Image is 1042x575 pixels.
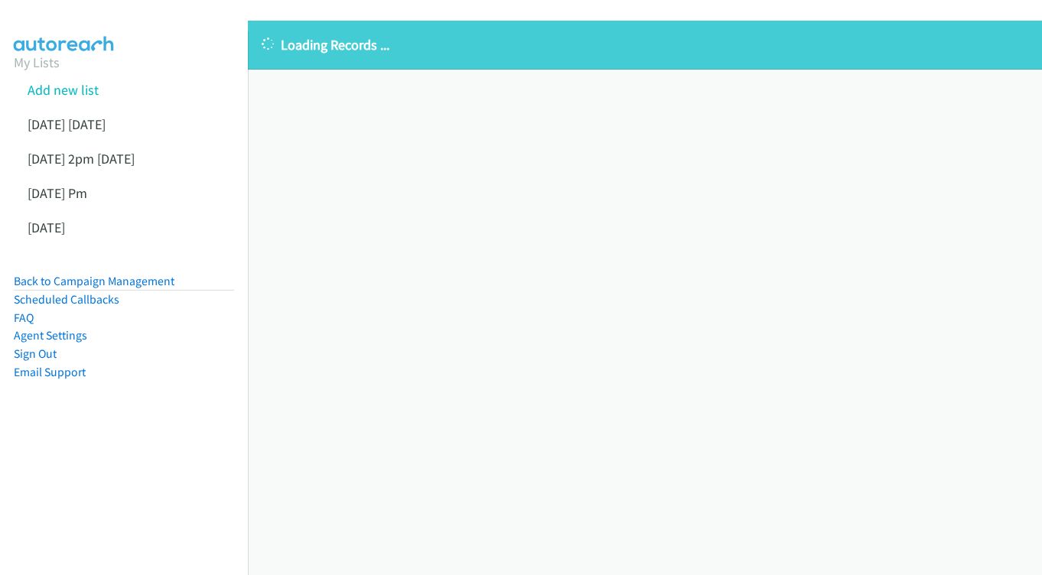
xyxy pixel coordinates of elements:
[28,150,135,167] a: [DATE] 2pm [DATE]
[262,34,1028,55] p: Loading Records ...
[28,184,87,202] a: [DATE] Pm
[14,54,60,71] a: My Lists
[28,81,99,99] a: Add new list
[14,365,86,379] a: Email Support
[14,328,87,343] a: Agent Settings
[28,219,65,236] a: [DATE]
[28,115,106,133] a: [DATE] [DATE]
[14,274,174,288] a: Back to Campaign Management
[14,310,34,325] a: FAQ
[14,346,57,361] a: Sign Out
[14,292,119,307] a: Scheduled Callbacks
